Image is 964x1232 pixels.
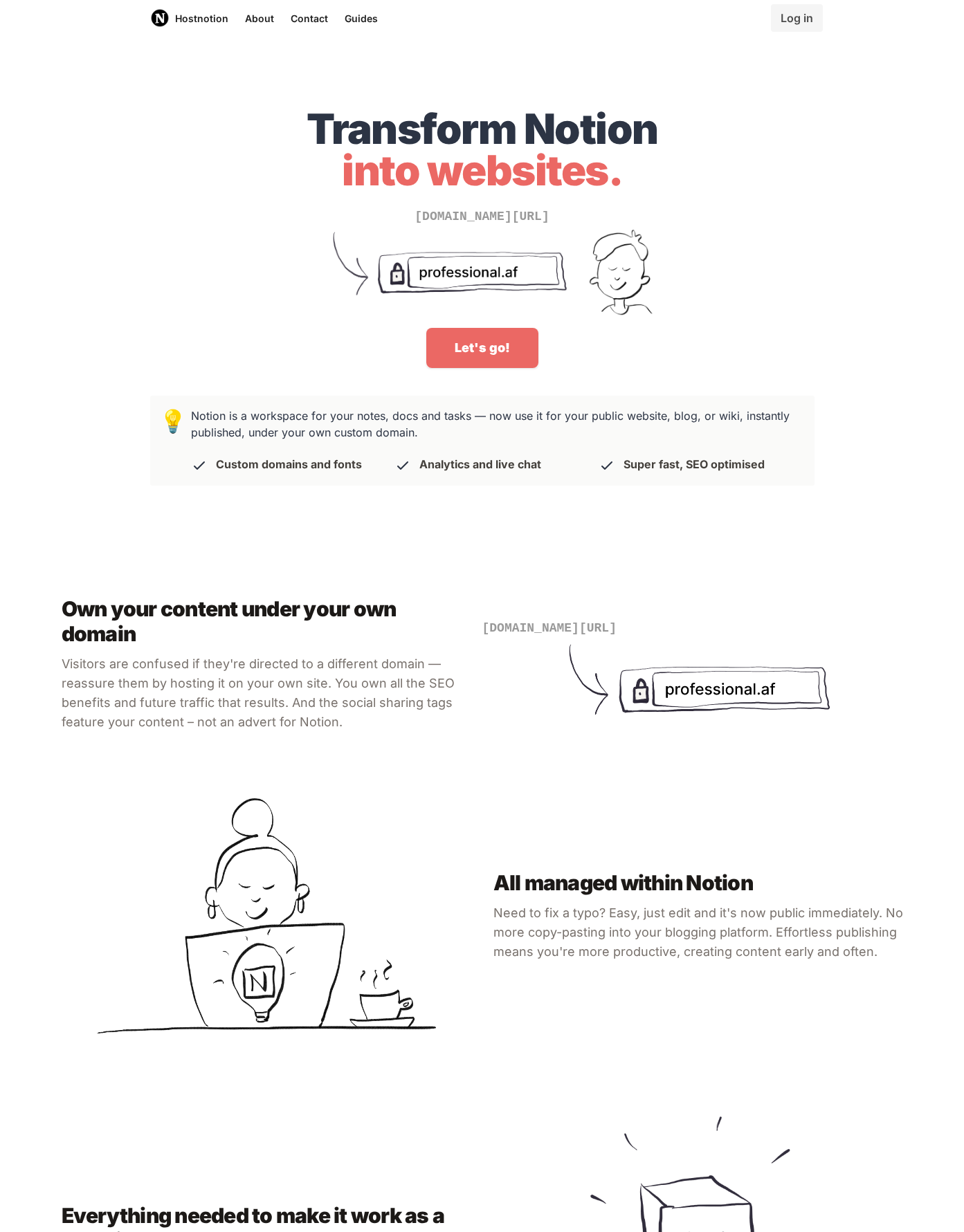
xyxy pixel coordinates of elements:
[150,8,170,28] img: Host Notion logo
[187,407,803,474] h3: Notion is a workspace for your notes, docs and tasks — now use it for your public website, blog, ...
[419,457,541,471] p: Analytics and live chat
[426,328,538,368] a: Let's go!
[493,870,903,895] h4: All managed within Notion
[62,654,471,732] p: Visitors are confused if they're directed to a different domain — reassure them by hosting it on ...
[309,226,655,328] img: Turn unprofessional Notion URLs into your sexy domain
[159,407,187,435] span: 💡
[216,457,362,471] p: Custom domains and fonts
[415,210,549,223] span: [DOMAIN_NAME][URL]
[771,4,823,32] a: Log in
[493,903,903,962] p: Need to fix a typo? Easy, just edit and it's now public immediately. No more copy-pasting into yo...
[62,596,471,646] h4: Own your content under your own domain
[624,457,765,471] p: Super fast, SEO optimised
[560,638,837,726] img: Turn unprofessional Notion URLs into your sexy domain
[482,621,617,635] span: [DOMAIN_NAME][URL]
[342,145,622,195] span: into websites.
[150,108,815,191] h1: Transform Notion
